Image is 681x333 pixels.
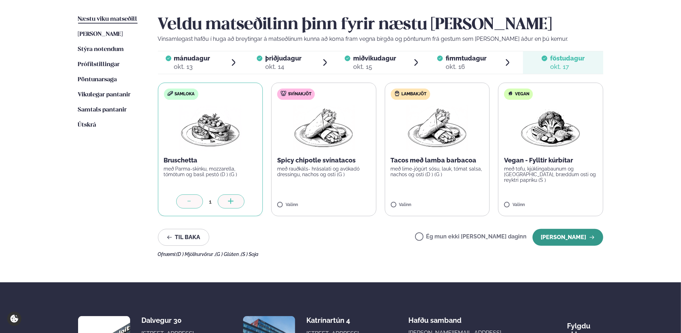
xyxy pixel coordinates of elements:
[394,91,400,96] img: Lamb.svg
[504,166,597,183] p: með tofu, kjúklingabaunum og [GEOGRAPHIC_DATA], bræddum osti og reyktri papriku (S )
[78,76,117,84] a: Pöntunarsaga
[508,91,513,96] img: Vegan.svg
[293,105,355,151] img: Wraps.png
[504,156,597,165] p: Vegan - Fylltir kúrbítar
[78,15,138,24] a: Næstu viku matseðill
[78,16,138,22] span: Næstu viku matseðill
[265,55,301,62] span: þriðjudagur
[408,310,462,325] span: Hafðu samband
[203,198,218,206] div: 1
[78,60,120,69] a: Prófílstillingar
[533,229,603,246] button: [PERSON_NAME]
[241,251,259,257] span: (S ) Soja
[306,316,362,325] div: Katrínartún 4
[158,251,603,257] div: Ofnæmi:
[174,55,210,62] span: mánudagur
[177,251,216,257] span: (D ) Mjólkurvörur ,
[175,91,195,97] span: Samloka
[158,229,209,246] button: Til baka
[515,91,529,97] span: Vegan
[78,92,131,98] span: Vikulegar pantanir
[78,121,96,129] a: Útskrá
[179,105,241,151] img: Bruschetta.png
[446,55,486,62] span: fimmtudagur
[277,156,370,165] p: Spicy chipotle svínatacos
[550,55,585,62] span: föstudagur
[281,91,286,96] img: pork.svg
[78,77,117,83] span: Pöntunarsaga
[265,63,301,71] div: okt. 14
[164,166,257,177] p: með Parma-skinku, mozzarella, tómötum og basil pestó (D ) (G )
[391,166,484,177] p: með lime-jógúrt sósu, lauk, tómat salsa, nachos og osti (D ) (G )
[7,312,21,326] a: Cookie settings
[391,156,484,165] p: Tacos með lamba barbacoa
[288,91,311,97] span: Svínakjöt
[78,62,120,68] span: Prófílstillingar
[141,316,197,325] div: Dalvegur 30
[520,105,581,151] img: Vegan.png
[216,251,241,257] span: (G ) Glúten ,
[158,35,603,43] p: Vinsamlegast hafðu í huga að breytingar á matseðlinum kunna að koma fram vegna birgða og pöntunum...
[353,55,396,62] span: miðvikudagur
[158,15,603,35] h2: Veldu matseðilinn þinn fyrir næstu [PERSON_NAME]
[174,63,210,71] div: okt. 13
[78,107,127,113] span: Samtals pantanir
[78,46,124,52] span: Stýra notendum
[78,30,123,39] a: [PERSON_NAME]
[277,166,370,177] p: með rauðkáls- hrásalati og avókadó dressingu, nachos og osti (G )
[402,91,427,97] span: Lambakjöt
[78,122,96,128] span: Útskrá
[406,105,468,151] img: Wraps.png
[353,63,396,71] div: okt. 15
[78,91,131,99] a: Vikulegar pantanir
[78,31,123,37] span: [PERSON_NAME]
[446,63,486,71] div: okt. 16
[78,106,127,114] a: Samtals pantanir
[550,63,585,71] div: okt. 17
[164,156,257,165] p: Bruschetta
[78,45,124,54] a: Stýra notendum
[167,91,173,96] img: sandwich-new-16px.svg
